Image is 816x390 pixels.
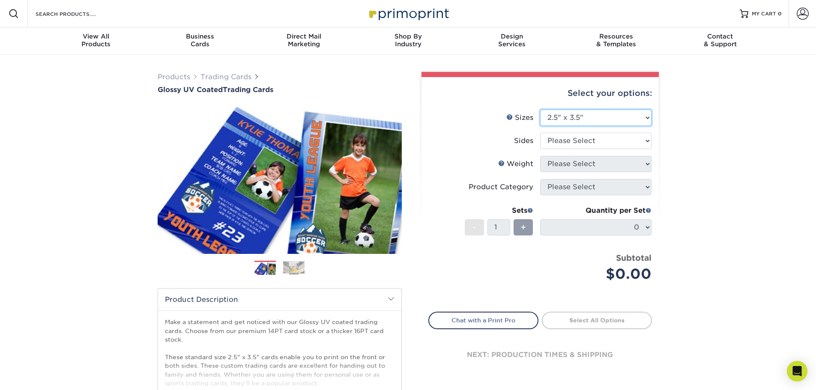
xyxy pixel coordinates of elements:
iframe: Google Customer Reviews [2,364,73,387]
span: Contact [668,33,772,40]
div: & Support [668,33,772,48]
a: Contact& Support [668,27,772,55]
strong: Subtotal [616,253,652,262]
h1: Trading Cards [158,86,402,94]
span: Design [460,33,564,40]
span: - [472,221,476,234]
span: 0 [778,11,782,17]
a: BusinessCards [148,27,252,55]
div: & Templates [564,33,668,48]
h2: Product Description [158,289,401,310]
span: Shop By [356,33,460,40]
a: View AllProducts [44,27,148,55]
div: Marketing [252,33,356,48]
div: Industry [356,33,460,48]
a: Chat with a Print Pro [428,312,538,329]
img: Glossy UV Coated 01 [158,95,402,263]
div: Products [44,33,148,48]
div: Product Category [469,182,533,192]
div: Services [460,33,564,48]
input: SEARCH PRODUCTS..... [35,9,118,19]
span: Direct Mail [252,33,356,40]
div: Quantity per Set [540,205,652,216]
div: Open Intercom Messenger [787,361,807,381]
a: Glossy UV CoatedTrading Cards [158,86,402,94]
img: Trading Cards 01 [254,261,276,276]
span: MY CART [752,10,776,18]
span: View All [44,33,148,40]
a: Resources& Templates [564,27,668,55]
img: Trading Cards 02 [283,261,305,274]
span: Glossy UV Coated [158,86,223,94]
div: Sets [465,205,533,216]
span: Resources [564,33,668,40]
a: Trading Cards [200,73,251,81]
div: Weight [498,159,533,169]
span: + [520,221,526,234]
div: $0.00 [547,264,652,284]
div: next: production times & shipping [428,329,652,381]
img: Primoprint [365,4,451,23]
a: DesignServices [460,27,564,55]
a: Shop ByIndustry [356,27,460,55]
div: Select your options: [428,77,652,110]
span: Business [148,33,252,40]
div: Sides [514,136,533,146]
a: Products [158,73,190,81]
a: Direct MailMarketing [252,27,356,55]
a: Select All Options [542,312,652,329]
div: Sizes [506,113,533,123]
div: Cards [148,33,252,48]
